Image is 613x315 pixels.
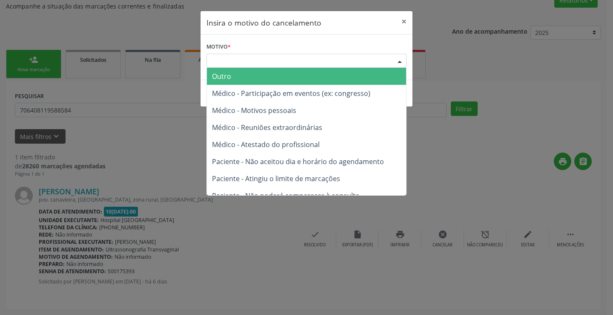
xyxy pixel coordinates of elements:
span: Médico - Atestado do profissional [212,140,320,149]
span: Outro [212,72,231,81]
h5: Insira o motivo do cancelamento [206,17,321,28]
span: Médico - Reuniões extraordinárias [212,123,322,132]
span: Paciente - Não aceitou dia e horário do agendamento [212,157,384,166]
span: Médico - Motivos pessoais [212,106,296,115]
span: Médico - Participação em eventos (ex: congresso) [212,89,370,98]
label: Motivo [206,40,231,54]
span: Paciente - Atingiu o limite de marcações [212,174,340,183]
span: Paciente - Não poderá comparecer à consulta [212,191,359,200]
button: Close [395,11,412,32]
